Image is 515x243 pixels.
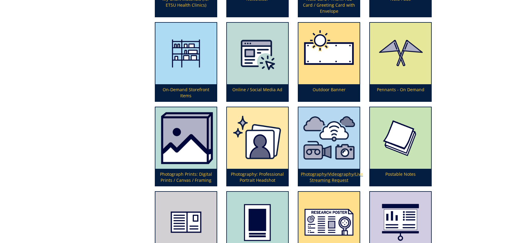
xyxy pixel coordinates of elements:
p: Photography: Professional Portrait Headshot [227,169,288,186]
img: pennants-5aba95804d0800.82641085.png [370,23,431,84]
a: Photograph Prints: Digital Prints / Canvas / Framing [155,107,217,186]
p: Outdoor Banner [298,84,360,101]
img: outdoor-banner-59a7475505b354.85346843.png [298,23,360,84]
img: photography%20videography%20or%20live%20streaming-62c5f5a2188136.97296614.png [298,107,360,169]
p: Photograph Prints: Digital Prints / Canvas / Framing [155,169,217,186]
img: post-it-note-5949284106b3d7.11248848.png [370,107,431,169]
p: Photography/Videography/Live Streaming Request [298,169,360,186]
img: professional%20headshot-673780894c71e3.55548584.png [227,107,288,169]
a: Postable Notes [370,107,431,186]
p: On-Demand Storefront Items [155,84,217,101]
a: Outdoor Banner [298,23,360,101]
img: storefront-59492794b37212.27878942.png [155,23,217,84]
p: Postable Notes [370,169,431,186]
img: photo%20prints-64d43c229de446.43990330.png [155,107,217,169]
p: Pennants - On Demand [370,84,431,101]
img: online-5fff4099133973.60612856.png [227,23,288,84]
a: Photography: Professional Portrait Headshot [227,107,288,186]
a: On-Demand Storefront Items [155,23,217,101]
a: Pennants - On Demand [370,23,431,101]
p: Online / Social Media Ad [227,84,288,101]
a: Photography/Videography/Live Streaming Request [298,107,360,186]
a: Online / Social Media Ad [227,23,288,101]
